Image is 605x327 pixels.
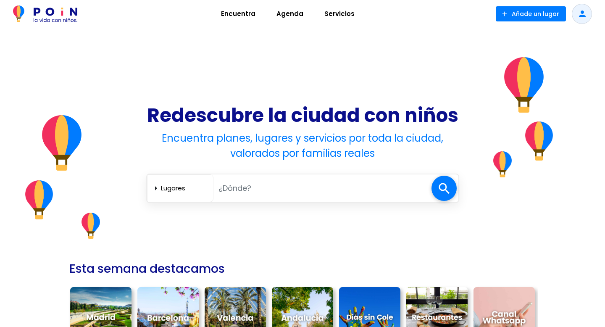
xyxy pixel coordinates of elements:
h2: Esta semana destacamos [69,258,225,280]
a: Encuentra [210,4,266,24]
span: Agenda [273,7,307,21]
h1: Redescubre la ciudad con niños [146,103,459,127]
select: arrow_right [161,181,210,195]
span: arrow_right [151,183,161,193]
span: Servicios [321,7,358,21]
img: POiN [13,5,77,22]
h4: Encuentra planes, lugares y servicios por toda la ciudad, valorados por familias reales [146,131,459,161]
span: Encuentra [217,7,259,21]
a: Agenda [266,4,314,24]
button: Añade un lugar [496,6,566,21]
a: Servicios [314,4,365,24]
input: ¿Dónde? [213,179,431,197]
